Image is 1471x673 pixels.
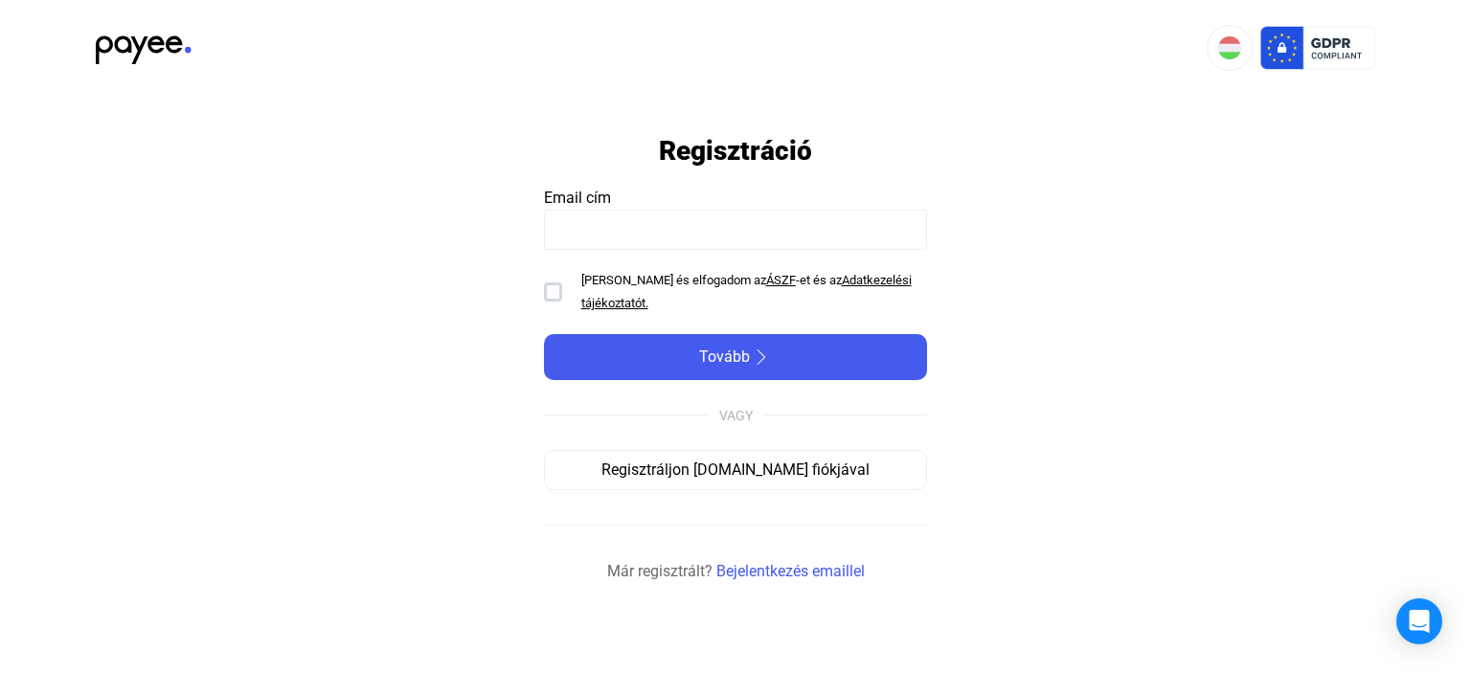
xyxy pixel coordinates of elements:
[1207,25,1253,71] button: HU
[1396,598,1442,644] div: Open Intercom Messenger
[581,273,766,287] span: [PERSON_NAME] és elfogadom az
[1260,25,1375,71] img: gdpr
[796,273,842,287] span: -et és az
[699,346,750,369] span: Tovább
[544,334,927,380] button: Továbbarrow-right-white
[750,349,773,365] img: arrow-right-white
[544,189,611,207] span: Email cím
[719,404,753,427] div: VAGY
[766,273,796,287] a: ÁSZF
[716,560,865,583] a: Bejelentkezés emaillel
[607,560,713,583] span: Már regisztrált?
[544,450,927,490] button: Regisztráljon [DOMAIN_NAME] fiókjával
[659,134,812,168] h1: Regisztráció
[96,25,192,64] img: black-payee-blue-dot.svg
[1218,36,1241,59] img: HU
[551,459,920,482] div: Regisztráljon [DOMAIN_NAME] fiókjával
